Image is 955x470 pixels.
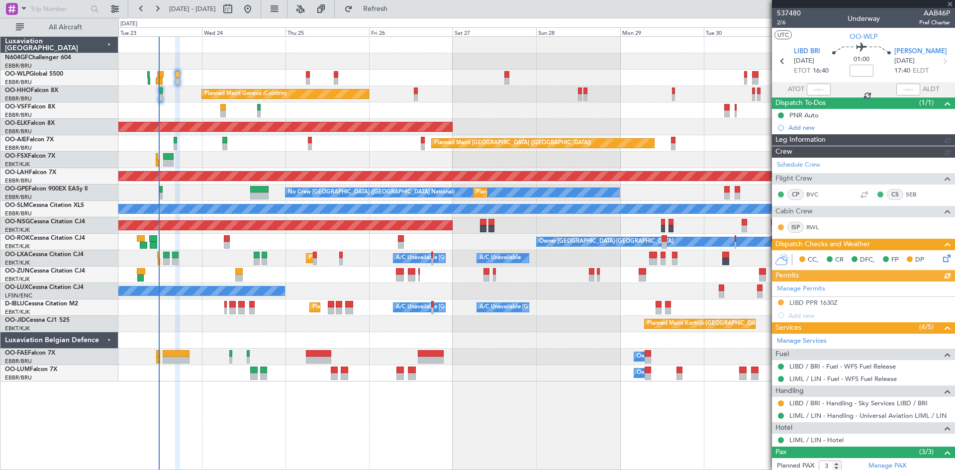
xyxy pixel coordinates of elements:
span: ETOT [794,66,810,76]
a: EBKT/KJK [5,161,30,168]
span: OO-VSF [5,104,28,110]
a: LIML / LIN - Hotel [789,436,844,444]
span: DFC, [860,255,875,265]
span: All Aircraft [26,24,105,31]
a: OO-JIDCessna CJ1 525 [5,317,70,323]
span: N604GF [5,55,28,61]
a: OO-LUXCessna Citation CJ4 [5,284,84,290]
a: EBBR/BRU [5,193,32,201]
span: DP [915,255,924,265]
div: Sun 28 [536,27,620,36]
a: OO-LXACessna Citation CJ4 [5,252,84,258]
span: 16:40 [813,66,829,76]
span: OO-WLP [5,71,29,77]
a: EBKT/KJK [5,226,30,234]
div: Underway [848,13,880,24]
span: (1/1) [919,97,934,108]
a: LFSN/ENC [5,292,32,299]
span: OO-ZUN [5,268,30,274]
a: EBKT/KJK [5,276,30,283]
button: UTC [774,30,792,39]
span: OO-FAE [5,350,28,356]
div: Planned Maint Kortrijk-[GEOGRAPHIC_DATA] [647,316,763,331]
a: OO-HHOFalcon 8X [5,88,58,94]
span: OO-SLM [5,202,29,208]
span: OO-ELK [5,120,27,126]
a: OO-SLMCessna Citation XLS [5,202,84,208]
a: EBBR/BRU [5,79,32,86]
span: AAB46P [919,8,950,18]
a: EBKT/KJK [5,243,30,250]
a: Manage Services [777,336,827,346]
div: Tue 30 [704,27,787,36]
a: LIBD / BRI - Handling - Sky Services LIBD / BRI [789,399,928,407]
a: EBBR/BRU [5,111,32,119]
span: [DATE] [794,56,814,66]
div: A/C Unavailable [GEOGRAPHIC_DATA] ([GEOGRAPHIC_DATA] National) [396,300,581,315]
span: ALDT [923,85,939,94]
a: EBBR/BRU [5,177,32,185]
span: 01:00 [854,55,869,65]
a: OO-WLPGlobal 5500 [5,71,63,77]
div: PNR Auto [789,111,819,119]
div: Thu 25 [286,27,369,36]
a: OO-VSFFalcon 8X [5,104,55,110]
div: Planned Maint Kortrijk-[GEOGRAPHIC_DATA] [309,251,425,266]
span: Handling [775,385,804,397]
span: OO-HHO [5,88,31,94]
span: ELDT [913,66,929,76]
div: Sat 27 [453,27,536,36]
span: 537480 [777,8,801,18]
a: OO-ROKCessna Citation CJ4 [5,235,85,241]
span: Dispatch Checks and Weather [775,239,870,250]
div: Tue 23 [118,27,202,36]
span: D-IBLU [5,301,24,307]
span: OO-NSG [5,219,30,225]
a: OO-FSXFalcon 7X [5,153,55,159]
span: [DATE] [894,56,915,66]
div: Owner [GEOGRAPHIC_DATA]-[GEOGRAPHIC_DATA] [539,234,673,249]
a: LIML / LIN - Handling - Universal Aviation LIML / LIN [789,411,947,420]
div: A/C Unavailable [GEOGRAPHIC_DATA]-[GEOGRAPHIC_DATA] [479,300,638,315]
span: OO-LUX [5,284,28,290]
div: A/C Unavailable [GEOGRAPHIC_DATA] ([GEOGRAPHIC_DATA] National) [396,251,581,266]
span: Hotel [775,422,792,434]
span: Pref Charter [919,18,950,27]
a: D-IBLUCessna Citation M2 [5,301,78,307]
span: OO-LAH [5,170,29,176]
span: OO-GPE [5,186,28,192]
div: Owner Melsbroek Air Base [637,366,704,380]
span: Pax [775,447,786,458]
span: 2/6 [777,18,801,27]
span: OO-JID [5,317,26,323]
a: EBBR/BRU [5,144,32,152]
a: OO-AIEFalcon 7X [5,137,54,143]
input: Trip Number [30,1,88,16]
span: [PERSON_NAME] [894,47,947,57]
div: Fri 26 [369,27,453,36]
span: 17:40 [894,66,910,76]
span: OO-AIE [5,137,26,143]
a: EBBR/BRU [5,210,32,217]
div: Planned Maint [GEOGRAPHIC_DATA] ([GEOGRAPHIC_DATA]) [434,136,591,151]
button: Refresh [340,1,399,17]
a: LIML / LIN - Fuel - WFS Fuel Release [789,375,897,383]
a: OO-LUMFalcon 7X [5,367,57,373]
span: (4/5) [919,322,934,332]
span: OO-LXA [5,252,28,258]
span: Refresh [355,5,396,12]
span: Fuel [775,349,789,360]
a: EBBR/BRU [5,62,32,70]
span: (3/3) [919,447,934,457]
span: OO-LUM [5,367,30,373]
span: OO-FSX [5,153,28,159]
a: N604GFChallenger 604 [5,55,71,61]
div: Add new [788,123,950,132]
a: OO-LAHFalcon 7X [5,170,56,176]
a: EBBR/BRU [5,374,32,381]
a: EBBR/BRU [5,95,32,102]
span: LIBD BRI [794,47,820,57]
span: OO-WLP [850,31,877,42]
div: Mon 29 [620,27,704,36]
span: ATOT [788,85,804,94]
